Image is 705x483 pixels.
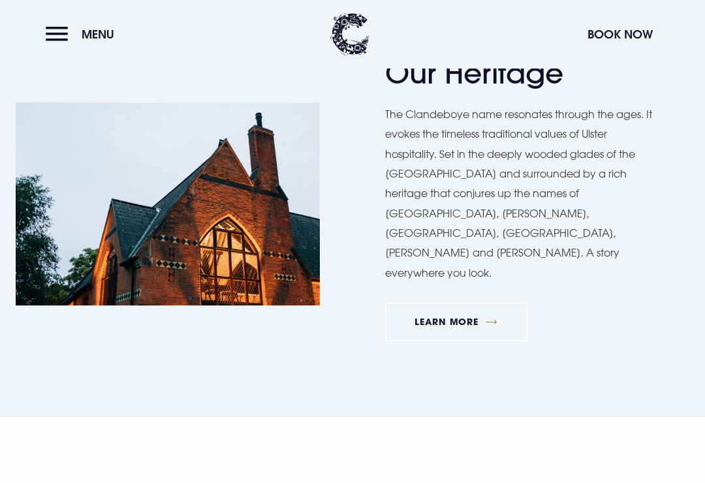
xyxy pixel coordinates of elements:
img: Clandeboye Lodge Hotel in Bangor, Northern Ireland. [16,102,320,305]
span: Menu [82,27,114,42]
p: The Clandeboye name resonates through the ages. It evokes the timeless traditional values of Ulst... [385,104,653,283]
button: Book Now [581,20,659,48]
a: Learn More [385,302,527,341]
button: Menu [46,20,121,48]
h2: Our Heritage [385,56,640,91]
img: Clandeboye Lodge [330,13,369,55]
